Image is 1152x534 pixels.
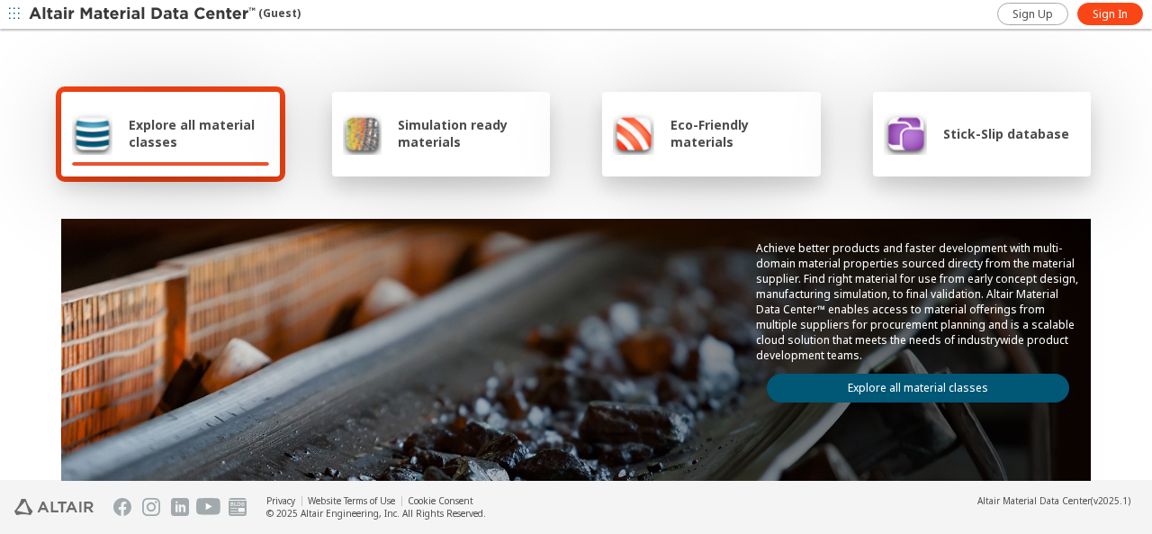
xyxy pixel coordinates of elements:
span: Eco-Friendly materials [670,116,809,150]
div: (v2025.1) [977,494,1130,507]
img: Stick-Slip database [884,112,927,155]
a: Website Terms of Use [308,494,395,507]
img: Simulation ready materials [343,112,382,155]
a: Sign Up [997,3,1068,25]
img: Altair Material Data Center [29,5,258,23]
span: Sign In [1093,7,1128,22]
div: (Guest) [29,5,301,23]
p: Achieve better products and faster development with multi-domain material properties sourced dire... [756,240,1080,363]
span: Simulation ready materials [398,116,539,150]
img: Explore all material classes [72,112,112,155]
span: Sign Up [1012,7,1053,22]
div: © 2025 Altair Engineering, Inc. All Rights Reserved. [266,507,486,520]
a: Explore all material classes [767,374,1069,403]
img: Altair Engineering [14,499,94,515]
span: Explore all material classes [129,116,269,150]
span: Altair Material Data Center [977,494,1091,507]
a: Privacy [266,494,295,507]
a: Sign In [1077,3,1143,25]
a: Cookie Consent [408,494,473,507]
img: Eco-Friendly materials [613,112,654,155]
span: Stick-Slip database [943,125,1069,142]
